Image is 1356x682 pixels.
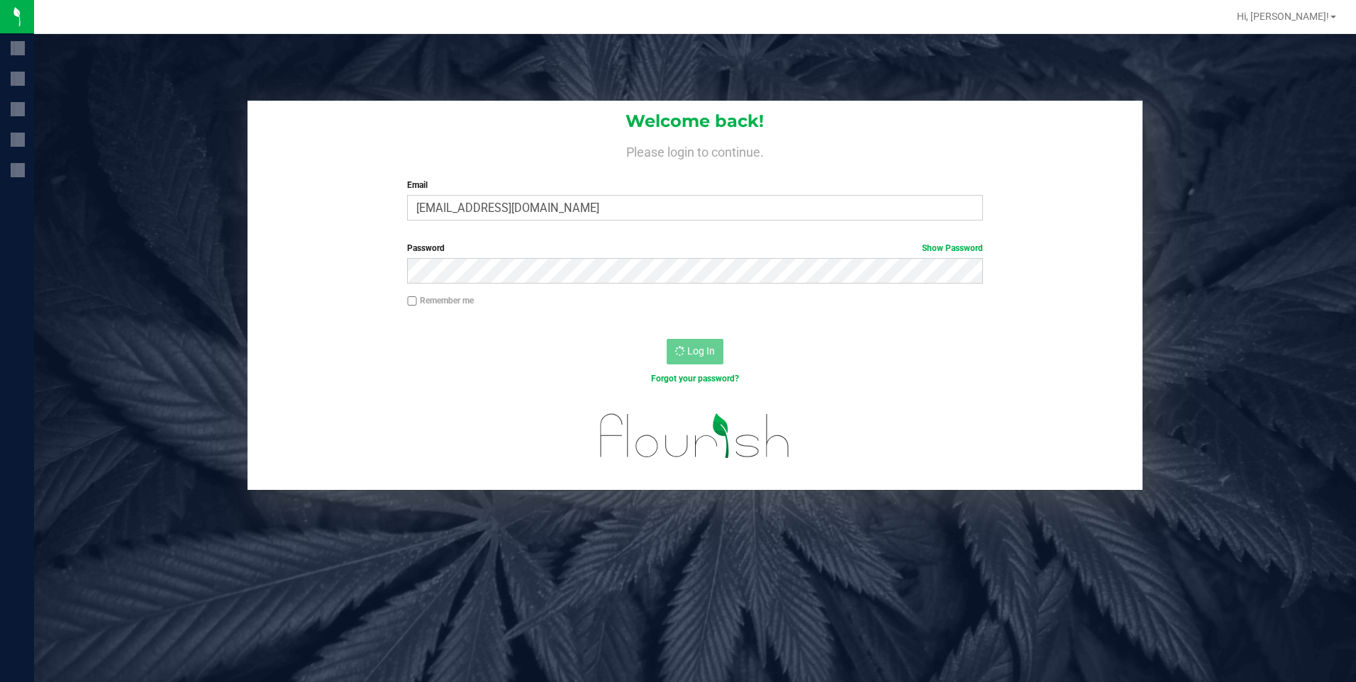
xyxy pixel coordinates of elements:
[248,112,1143,130] h1: Welcome back!
[407,243,445,253] span: Password
[667,339,723,364] button: Log In
[1237,11,1329,22] span: Hi, [PERSON_NAME]!
[407,179,983,191] label: Email
[407,294,474,307] label: Remember me
[651,374,739,384] a: Forgot your password?
[583,400,807,472] img: flourish_logo.svg
[922,243,983,253] a: Show Password
[687,345,715,357] span: Log In
[407,296,417,306] input: Remember me
[248,142,1143,159] h4: Please login to continue.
